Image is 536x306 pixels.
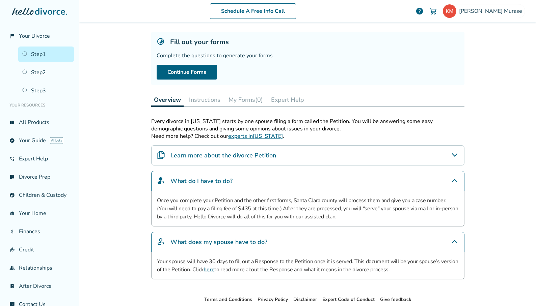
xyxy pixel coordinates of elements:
[9,265,15,271] span: group
[151,145,464,165] div: Learn more about the divorce Petition
[5,206,74,221] a: garage_homeYour Home
[151,232,464,252] div: What does my spouse have to do?
[416,7,424,15] a: help
[204,296,252,303] a: Terms and Conditions
[170,37,229,47] h5: Fill out your forms
[151,118,464,132] p: Every divorce in [US_STATE] starts by one spouse filing a form called the Petition. You will be a...
[151,93,184,107] button: Overview
[9,283,15,289] span: bookmark_check
[5,278,74,294] a: bookmark_checkAfter Divorce
[186,93,223,106] button: Instructions
[9,156,15,161] span: phone_in_talk
[157,177,165,185] img: What do I have to do?
[5,224,74,239] a: attach_moneyFinances
[170,177,233,185] h4: What do I have to do?
[322,296,375,303] a: Expert Code of Conduct
[459,7,525,15] span: [PERSON_NAME] Murase
[5,260,74,276] a: groupRelationships
[5,151,74,166] a: phone_in_talkExpert Help
[210,3,296,19] a: Schedule A Free Info Call
[204,266,214,273] a: here
[429,7,437,15] img: Cart
[50,137,63,144] span: AI beta
[18,83,74,98] a: Step3
[157,196,459,221] p: Once you complete your Petition and the other first forms, Santa Clara county will process them a...
[157,257,459,274] p: Your spouse will have 30 days to fill out a Response to the Petition once it is served. This docu...
[5,115,74,130] a: view_listAll Products
[170,151,276,160] h4: Learn more about the divorce Petition
[18,65,74,80] a: Step2
[151,171,464,191] div: What do I have to do?
[258,296,288,303] a: Privacy Policy
[268,93,307,106] button: Expert Help
[228,132,283,140] a: experts in[US_STATE]
[9,138,15,143] span: explore
[9,120,15,125] span: view_list
[151,132,464,140] p: Need more help? Check out our .
[9,211,15,216] span: garage_home
[380,296,411,304] li: Give feedback
[157,238,165,246] img: What does my spouse have to do?
[5,169,74,185] a: list_alt_checkDivorce Prep
[19,32,50,40] span: Your Divorce
[502,274,536,306] iframe: Chat Widget
[5,242,74,257] a: finance_modeCredit
[9,247,15,252] span: finance_mode
[170,238,267,246] h4: What does my spouse have to do?
[9,174,15,180] span: list_alt_check
[18,47,74,62] a: Step1
[5,187,74,203] a: account_childChildren & Custody
[5,98,74,112] li: Your Resources
[5,133,74,148] a: exploreYour GuideAI beta
[157,65,217,80] a: Continue Forms
[293,296,317,304] li: Disclaimer
[157,151,165,159] img: Learn more about the divorce Petition
[443,4,456,18] img: katsu610@gmail.com
[9,33,15,39] span: flag_2
[9,229,15,234] span: attach_money
[5,28,74,44] a: flag_2Your Divorce
[226,93,266,106] button: My Forms(0)
[157,52,459,59] div: Complete the questions to generate your forms
[9,192,15,198] span: account_child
